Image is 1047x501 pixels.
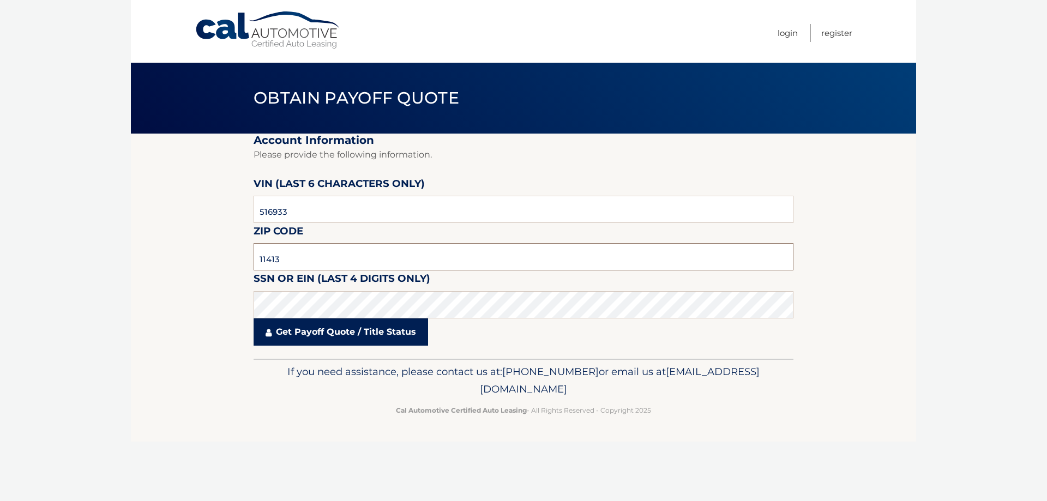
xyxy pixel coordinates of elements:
[254,134,793,147] h2: Account Information
[778,24,798,42] a: Login
[254,147,793,162] p: Please provide the following information.
[254,318,428,346] a: Get Payoff Quote / Title Status
[254,176,425,196] label: VIN (last 6 characters only)
[396,406,527,414] strong: Cal Automotive Certified Auto Leasing
[261,363,786,398] p: If you need assistance, please contact us at: or email us at
[195,11,342,50] a: Cal Automotive
[254,223,303,243] label: Zip Code
[502,365,599,378] span: [PHONE_NUMBER]
[821,24,852,42] a: Register
[254,270,430,291] label: SSN or EIN (last 4 digits only)
[254,88,459,108] span: Obtain Payoff Quote
[261,405,786,416] p: - All Rights Reserved - Copyright 2025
